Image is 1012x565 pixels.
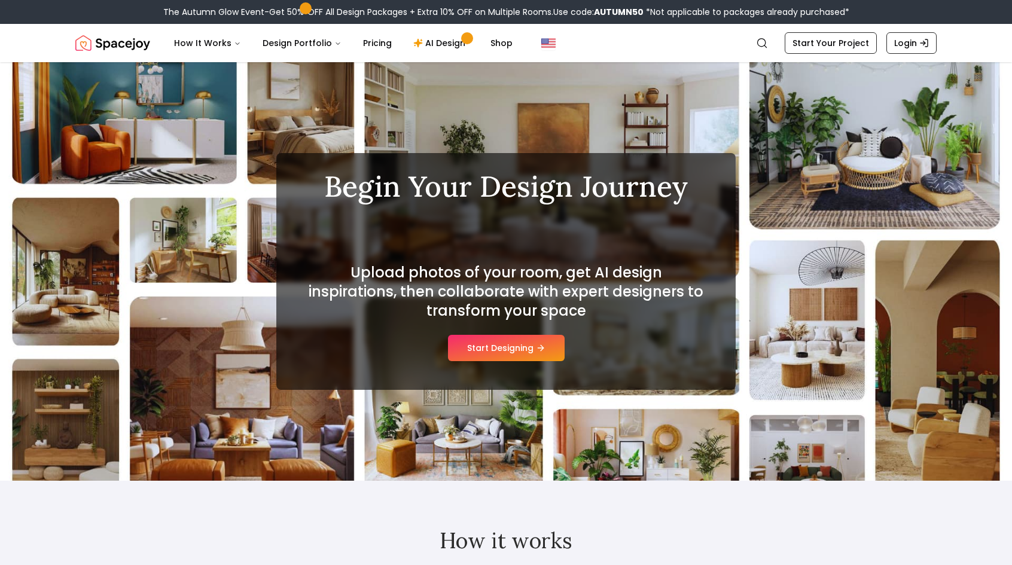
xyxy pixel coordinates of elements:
[404,31,478,55] a: AI Design
[253,31,351,55] button: Design Portfolio
[541,36,556,50] img: United States
[353,31,401,55] a: Pricing
[142,529,870,552] h2: How it works
[163,6,849,18] div: The Autumn Glow Event-Get 50% OFF All Design Packages + Extra 10% OFF on Multiple Rooms.
[164,31,522,55] nav: Main
[594,6,644,18] b: AUTUMN50
[164,31,251,55] button: How It Works
[481,31,522,55] a: Shop
[785,32,877,54] a: Start Your Project
[75,31,150,55] img: Spacejoy Logo
[448,335,565,361] button: Start Designing
[644,6,849,18] span: *Not applicable to packages already purchased*
[886,32,937,54] a: Login
[75,24,937,62] nav: Global
[305,263,707,320] h2: Upload photos of your room, get AI design inspirations, then collaborate with expert designers to...
[553,6,644,18] span: Use code:
[75,31,150,55] a: Spacejoy
[305,172,707,201] h1: Begin Your Design Journey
